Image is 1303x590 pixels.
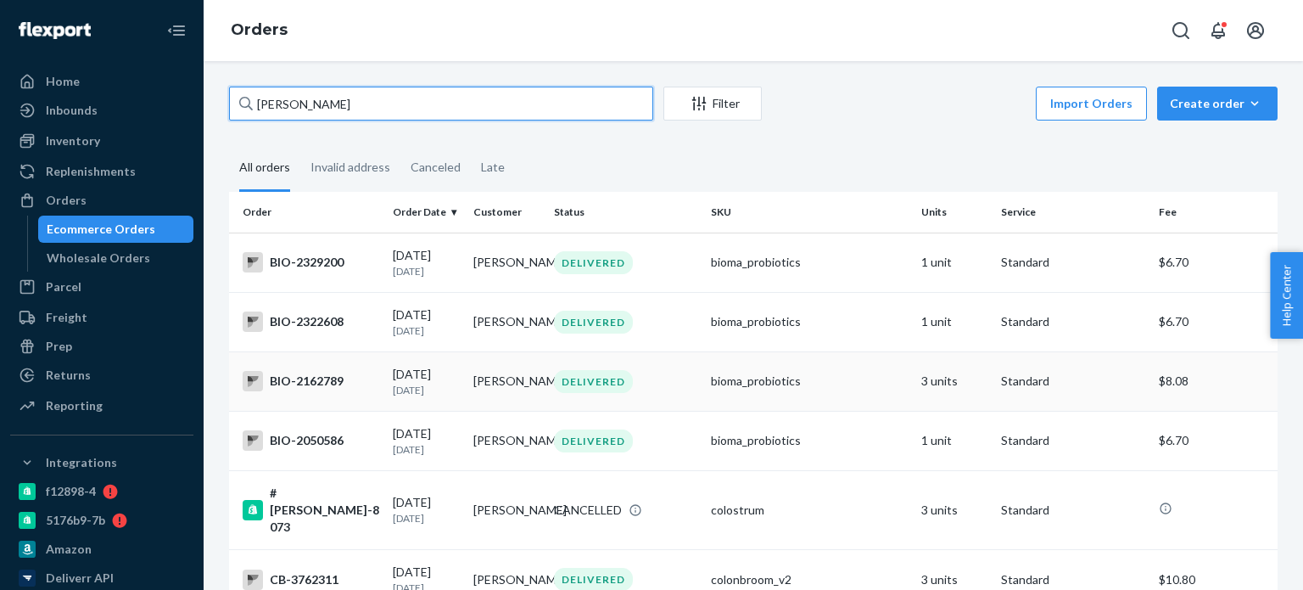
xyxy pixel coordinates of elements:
td: [PERSON_NAME] [467,351,547,411]
p: [DATE] [393,442,460,457]
div: Amazon [46,541,92,558]
a: Orders [231,20,288,39]
td: $6.70 [1152,411,1278,470]
div: BIO-2322608 [243,312,379,332]
p: Standard [1001,313,1144,330]
button: Open Search Box [1164,14,1198,48]
th: Service [994,192,1151,233]
div: [DATE] [393,425,460,457]
button: Open account menu [1239,14,1272,48]
th: Status [547,192,704,233]
p: Standard [1001,571,1144,588]
a: Prep [10,333,193,360]
div: Create order [1170,95,1265,112]
a: Inbounds [10,97,193,124]
div: Canceled [411,145,461,189]
div: #[PERSON_NAME]-8073 [243,485,379,536]
div: colostrum [711,502,907,519]
div: colonbroom_v2 [711,571,907,588]
a: Freight [10,304,193,331]
div: Invalid address [310,145,390,189]
div: All orders [239,145,290,192]
a: Inventory [10,127,193,155]
div: f12898-4 [46,483,96,500]
div: Home [46,73,80,90]
p: [DATE] [393,383,460,397]
button: Integrations [10,449,193,476]
div: Late [481,145,505,189]
a: Parcel [10,273,193,301]
td: [PERSON_NAME] [467,233,547,292]
a: Wholesale Orders [38,244,194,272]
p: Standard [1001,502,1144,519]
div: DELIVERED [554,251,633,274]
a: f12898-4 [10,478,193,505]
a: Reporting [10,392,193,419]
div: Filter [664,95,761,112]
a: Amazon [10,536,193,563]
p: [DATE] [393,511,460,525]
div: Freight [46,309,87,326]
button: Help Center [1270,252,1303,339]
a: 5176b9-7b [10,507,193,534]
td: [PERSON_NAME] [467,411,547,470]
div: Deliverr API [46,570,114,587]
div: [DATE] [393,306,460,338]
div: CANCELLED [554,502,622,519]
p: [DATE] [393,264,460,278]
td: 1 unit [914,292,995,351]
th: Units [914,192,995,233]
a: Orders [10,187,193,214]
div: Reporting [46,397,103,414]
td: 3 units [914,471,995,550]
div: Replenishments [46,163,136,180]
img: Flexport logo [19,22,91,39]
div: Parcel [46,278,81,295]
div: DELIVERED [554,430,633,452]
td: $6.70 [1152,233,1278,292]
div: bioma_probiotics [711,373,907,390]
div: Prep [46,338,72,355]
div: [DATE] [393,494,460,525]
input: Search orders [229,87,653,121]
button: Filter [663,87,762,121]
p: Standard [1001,432,1144,449]
div: DELIVERED [554,370,633,393]
div: Wholesale Orders [47,250,150,267]
td: $8.08 [1152,351,1278,411]
td: [PERSON_NAME] [467,471,547,550]
th: SKU [704,192,914,233]
p: [DATE] [393,323,460,338]
th: Fee [1152,192,1278,233]
div: [DATE] [393,366,460,397]
a: Home [10,68,193,95]
div: Inventory [46,132,100,149]
div: bioma_probiotics [711,432,907,449]
div: Integrations [46,454,117,471]
button: Create order [1157,87,1278,121]
th: Order Date [386,192,467,233]
div: BIO-2162789 [243,371,379,391]
div: Inbounds [46,102,98,119]
a: Returns [10,362,193,389]
a: Replenishments [10,158,193,185]
div: DELIVERED [554,311,633,334]
div: Customer [473,205,540,219]
p: Standard [1001,254,1144,271]
div: Orders [46,192,87,209]
ol: breadcrumbs [217,6,301,55]
td: $6.70 [1152,292,1278,351]
td: [PERSON_NAME] [467,292,547,351]
div: [DATE] [393,247,460,278]
div: 5176b9-7b [46,512,105,529]
button: Open notifications [1201,14,1235,48]
div: bioma_probiotics [711,254,907,271]
div: BIO-2329200 [243,252,379,273]
div: bioma_probiotics [711,313,907,330]
td: 1 unit [914,411,995,470]
td: 3 units [914,351,995,411]
p: Standard [1001,373,1144,390]
a: Ecommerce Orders [38,216,194,243]
td: 1 unit [914,233,995,292]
